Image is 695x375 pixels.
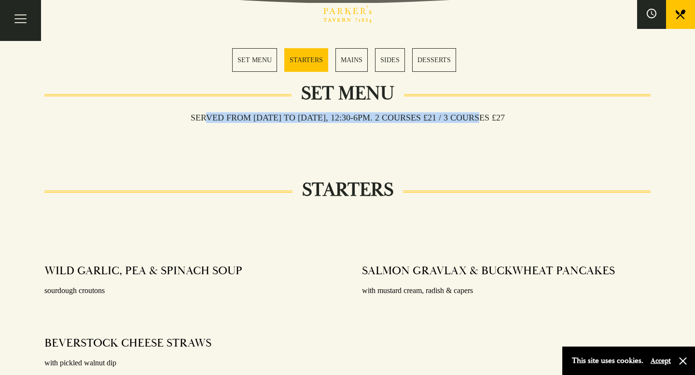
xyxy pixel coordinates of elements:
h3: Served from [DATE] to [DATE], 12:30-6pm. 2 COURSES £21 / 3 COURSES £27 [181,112,514,123]
h2: Set Menu [292,82,404,105]
p: with pickled walnut dip [44,356,333,370]
p: This site uses cookies. [572,354,643,368]
p: sourdough croutons [44,284,333,298]
a: 3 / 5 [335,48,368,72]
h4: SALMON GRAVLAX & BUCKWHEAT PANCAKES [362,264,615,278]
button: Accept [651,356,671,365]
button: Close and accept [678,356,688,366]
a: 4 / 5 [375,48,405,72]
h2: STARTERS [292,178,403,201]
a: 1 / 5 [232,48,277,72]
a: 5 / 5 [412,48,456,72]
h4: WILD GARLIC, PEA & SPINACH SOUP [44,264,242,278]
h4: BEVERSTOCK CHEESE STRAWS [44,336,211,350]
a: 2 / 5 [284,48,328,72]
p: with mustard cream, radish & capers [362,284,651,298]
